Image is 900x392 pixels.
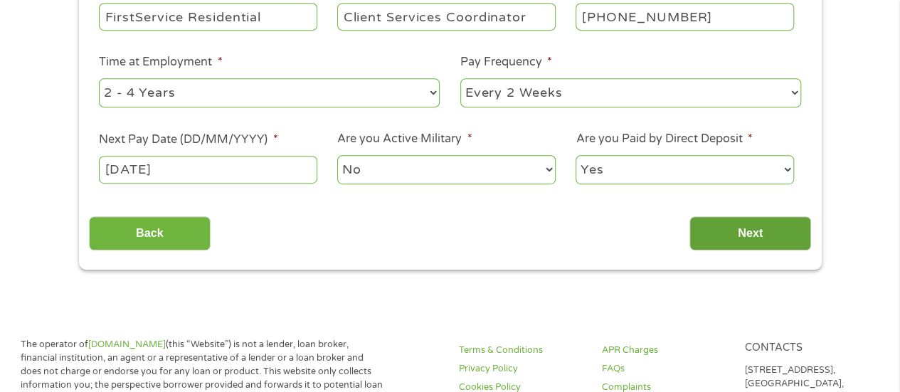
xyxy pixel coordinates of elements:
input: (231) 754-4010 [576,3,793,30]
input: Walmart [99,3,317,30]
input: Next [689,216,811,251]
label: Are you Paid by Direct Deposit [576,132,752,147]
h4: Contacts [745,341,871,355]
input: Back [89,216,211,251]
input: Cashier [337,3,555,30]
a: APR Charges [602,344,728,357]
label: Next Pay Date (DD/MM/YYYY) [99,132,277,147]
label: Are you Active Military [337,132,472,147]
label: Time at Employment [99,55,222,70]
input: Use the arrow keys to pick a date [99,156,317,183]
a: [DOMAIN_NAME] [88,339,166,350]
label: Pay Frequency [460,55,552,70]
a: FAQs [602,362,728,376]
a: Privacy Policy [459,362,585,376]
a: Terms & Conditions [459,344,585,357]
